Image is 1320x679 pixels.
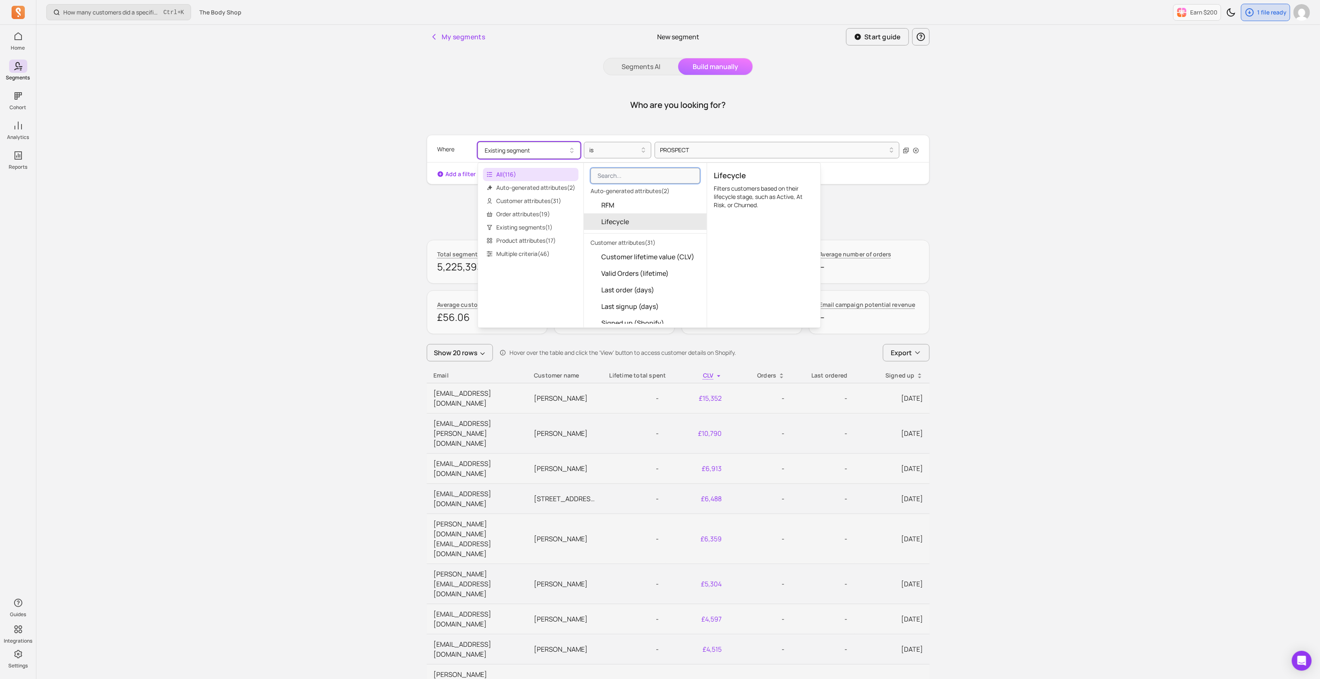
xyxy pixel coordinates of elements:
p: - [798,393,848,403]
p: Auto-generated attributes ( 2 ) [584,185,707,197]
p: Analytics [7,134,29,141]
button: Show 20 rows [427,344,493,361]
td: [EMAIL_ADDRESS][DOMAIN_NAME] [427,634,527,665]
input: Search... [591,168,700,184]
td: - [603,564,666,604]
td: - [729,634,792,665]
p: [DATE] [861,494,923,504]
button: Existing segment [478,142,581,159]
td: - [729,604,792,634]
p: Average number of orders [819,250,892,258]
p: Total segment size [437,250,490,258]
span: The Body Shop [199,8,242,17]
span: Lifecycle [601,217,629,227]
td: £4,597 [666,604,729,634]
span: CLV [703,371,714,379]
p: Average customer lifetime value [437,301,527,309]
p: 5,225,393 [437,260,537,273]
span: + [163,8,184,17]
p: Customer attributes ( 31 ) [584,237,707,249]
p: [PERSON_NAME] [534,393,596,403]
span: Export [891,348,912,358]
p: New segment [657,32,699,42]
td: - [729,564,792,604]
button: Segments AI [604,58,678,75]
p: Filters customers based on their lifecycle stage, such as Active, At Risk, or Churned. [714,184,814,209]
div: Signed up [861,371,923,380]
p: 1 file ready [1257,8,1287,17]
td: - [603,454,666,484]
p: Lifecycle [714,170,814,181]
button: Last order (days) [584,282,707,298]
td: - [729,514,792,564]
p: Start guide [864,32,901,42]
span: Product attributes ( 17 ) [483,234,579,247]
div: Email [433,371,521,380]
img: avatar [1294,4,1310,21]
p: Earn $200 [1190,8,1217,17]
p: [DATE] [861,393,923,403]
p: - [798,494,848,504]
span: All ( 116 ) [483,168,579,181]
p: - [798,614,848,624]
div: Last ordered [798,371,848,380]
span: Order attributes ( 19 ) [483,208,579,221]
p: -- [819,260,919,273]
p: Reports [9,164,27,170]
td: £4,515 [666,634,729,665]
td: £15,352 [666,383,729,414]
button: Valid Orders (lifetime) [584,265,707,282]
button: Last signup (days) [584,298,707,315]
p: [PERSON_NAME] [534,534,596,544]
p: Segments [6,74,30,81]
p: -- [819,311,919,324]
span: Auto-generated attributes ( 2 ) [483,181,579,194]
p: - [798,534,848,544]
span: Last signup (days) [601,301,659,311]
p: - [798,428,848,438]
button: Lifecycle [584,213,707,230]
button: Earn $200 [1173,4,1221,21]
p: Email campaign potential revenue [819,301,915,309]
td: - [603,604,666,634]
td: £6,488 [666,484,729,514]
p: £56.06 [437,311,537,324]
span: Existing segments ( 1 ) [483,221,579,234]
button: Signed up (Shopify) [584,315,707,331]
button: Customer lifetime value (CLV) [584,249,707,265]
p: [DATE] [861,464,923,473]
p: [STREET_ADDRESS] [534,494,596,504]
td: - [603,414,666,454]
button: My segments [427,29,488,45]
td: [EMAIL_ADDRESS][DOMAIN_NAME] [427,484,527,514]
p: [PERSON_NAME] [534,579,596,589]
p: How many customers did a specific discount code generate? [63,8,160,17]
span: Multiple criteria ( 46 ) [483,247,579,261]
td: - [603,383,666,414]
button: Toggle dark mode [1223,4,1239,21]
p: Home [11,45,25,51]
kbd: Ctrl [163,8,177,17]
button: Export [883,344,930,361]
td: [PERSON_NAME][EMAIL_ADDRESS][DOMAIN_NAME] [427,564,527,604]
button: RFM [584,197,707,213]
p: Customer name [534,371,596,380]
button: Add a filter [437,170,476,178]
td: £6,359 [666,514,729,564]
p: Settings [8,662,28,669]
p: Cohort [10,104,26,111]
div: Lifetime total spent [610,371,659,380]
td: [EMAIL_ADDRESS][DOMAIN_NAME] [427,383,527,414]
td: - [603,484,666,514]
p: [DATE] [861,428,923,438]
button: The Body Shop [194,5,246,20]
div: Orders [735,371,785,380]
p: [DATE] [861,614,923,624]
p: Hover over the table and click the 'View' button to access customer details on Shopify. [509,349,736,357]
p: [PERSON_NAME] [534,428,596,438]
div: Open Intercom Messenger [1292,651,1312,671]
p: [DATE] [861,644,923,654]
h1: Who are you looking for? [631,99,726,111]
td: [EMAIL_ADDRESS][DOMAIN_NAME] [427,454,527,484]
span: Signed up (Shopify) [601,318,664,328]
